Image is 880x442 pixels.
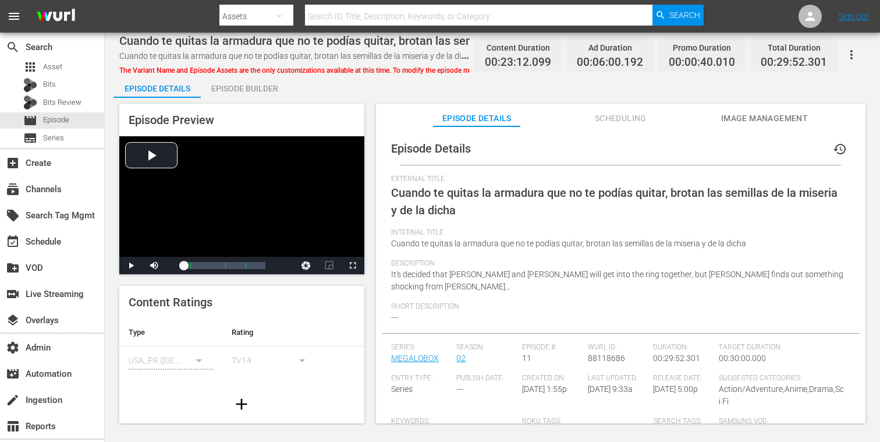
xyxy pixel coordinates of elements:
[522,343,582,352] span: Episode #:
[6,341,20,355] span: Admin
[6,393,20,407] span: Ingestion
[23,78,37,92] div: Bits
[129,344,213,377] div: USA_PR ([GEOGRAPHIC_DATA])
[833,142,847,156] span: history
[588,353,625,363] span: 88118686
[6,419,20,433] span: Reports
[721,111,808,126] span: Image Management
[391,302,844,312] span: Short Description
[761,40,827,56] div: Total Duration
[391,259,844,268] span: Description
[391,374,451,383] span: Entry Type:
[719,343,844,352] span: Target Duration:
[653,353,700,363] span: 00:29:52.301
[43,97,81,108] span: Bits Review
[391,313,398,322] span: ---
[653,374,713,383] span: Release Date:
[23,131,37,145] span: Series
[23,96,37,109] div: Bits Review
[119,48,514,62] span: Cuando te quitas la armadura que no te podías quitar, brotan las semillas de la miseria y de la d...
[6,235,20,249] span: Schedule
[43,114,69,126] span: Episode
[456,384,463,394] span: ---
[839,12,869,21] a: Sign Out
[43,61,62,73] span: Asset
[577,111,664,126] span: Scheduling
[653,343,713,352] span: Duration:
[6,287,20,301] span: Live Streaming
[318,257,341,274] button: Picture-in-Picture
[588,343,648,352] span: Wurl ID:
[719,374,844,383] span: Suggested Categories:
[522,353,531,363] span: 11
[6,40,20,54] span: Search
[391,343,451,352] span: Series:
[391,384,413,394] span: Series
[456,343,516,352] span: Season:
[719,384,844,406] span: Action/Adventure,Anime,Drama,Sci Fi
[391,142,471,155] span: Episode Details
[6,261,20,275] span: VOD
[522,384,567,394] span: [DATE] 1:55p
[43,132,64,144] span: Series
[391,417,516,426] span: Keywords:
[341,257,364,274] button: Fullscreen
[6,313,20,327] span: Overlays
[391,228,844,238] span: Internal Title
[201,75,288,102] div: Episode Builder
[183,262,265,269] div: Progress Bar
[23,114,37,128] span: Episode
[294,257,318,274] button: Jump To Time
[522,374,582,383] span: Created On:
[588,384,633,394] span: [DATE] 9:33a
[232,344,316,377] div: TV14
[119,136,364,274] div: Video Player
[485,40,551,56] div: Content Duration
[129,113,214,127] span: Episode Preview
[391,175,844,184] span: External Title
[391,353,439,363] a: MEGALOBOX
[113,75,201,98] button: Episode Details
[654,417,714,426] span: Search Tags:
[761,56,827,69] span: 00:29:52.301
[652,5,704,26] button: Search
[522,417,647,426] span: Roku Tags:
[669,40,735,56] div: Promo Duration
[143,257,166,274] button: Mute
[456,374,516,383] span: Publish Date:
[433,111,520,126] span: Episode Details
[669,56,735,69] span: 00:00:40.010
[129,295,212,309] span: Content Ratings
[6,367,20,381] span: Automation
[577,40,643,56] div: Ad Duration
[119,257,143,274] button: Play
[485,56,551,69] span: 00:23:12.099
[653,384,698,394] span: [DATE] 5:00p
[222,319,325,346] th: Rating
[28,3,84,30] img: ans4CAIJ8jUAAAAAAAAAAAAAAAAAAAAAAAAgQb4GAAAAAAAAAAAAAAAAAAAAAAAAJMjXAAAAAAAAAAAAAAAAAAAAAAAAgAT5G...
[391,186,838,217] span: Cuando te quitas la armadura que no te podías quitar, brotan las semillas de la miseria y de la d...
[7,9,21,23] span: menu
[119,319,364,383] table: simple table
[6,208,20,222] span: Search Tag Mgmt
[6,182,20,196] span: Channels
[577,56,643,69] span: 00:06:00.192
[719,353,766,363] span: 00:30:00.000
[43,79,56,90] span: Bits
[669,5,700,26] span: Search
[113,75,201,102] div: Episode Details
[201,75,288,98] button: Episode Builder
[719,417,779,436] span: Samsung VOD Row:
[23,60,37,74] span: Asset
[119,34,633,48] span: Cuando te quitas la armadura que no te podías quitar, brotan las semillas de la miseria y de la d...
[456,353,466,363] a: 02
[826,135,854,163] button: history
[119,66,596,75] span: The Variant Name and Episode Assets are the only customizations available at this time. To modify...
[391,239,746,248] span: Cuando te quitas la armadura que no te podías quitar, brotan las semillas de la miseria y de la d...
[119,319,222,346] th: Type
[6,156,20,170] span: Create
[391,270,843,291] span: It's decided that [PERSON_NAME] and [PERSON_NAME] will get into the ring together, but [PERSON_NA...
[588,374,648,383] span: Last Updated:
